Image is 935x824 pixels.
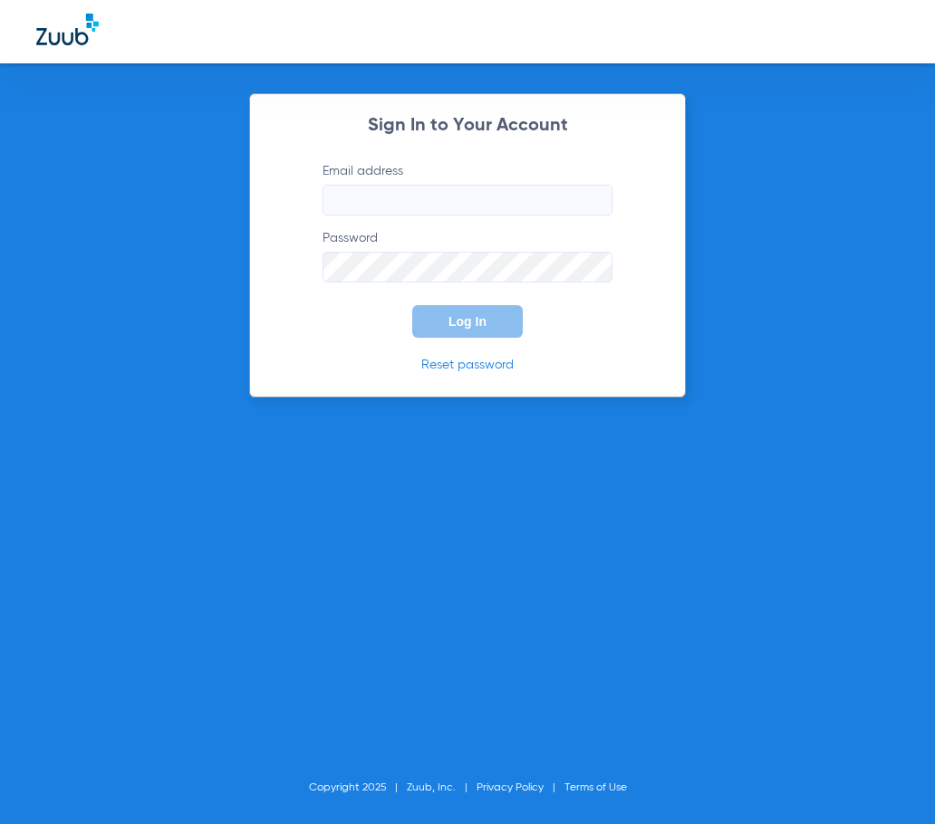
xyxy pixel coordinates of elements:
img: Zuub Logo [36,14,99,45]
label: Password [323,229,612,283]
input: Password [323,252,612,283]
li: Copyright 2025 [309,779,407,797]
input: Email address [323,185,612,216]
a: Privacy Policy [477,782,544,793]
button: Log In [412,305,523,338]
span: Log In [448,314,487,329]
label: Email address [323,162,612,216]
h2: Sign In to Your Account [295,117,640,135]
a: Terms of Use [564,782,627,793]
li: Zuub, Inc. [407,779,477,797]
a: Reset password [421,359,514,371]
